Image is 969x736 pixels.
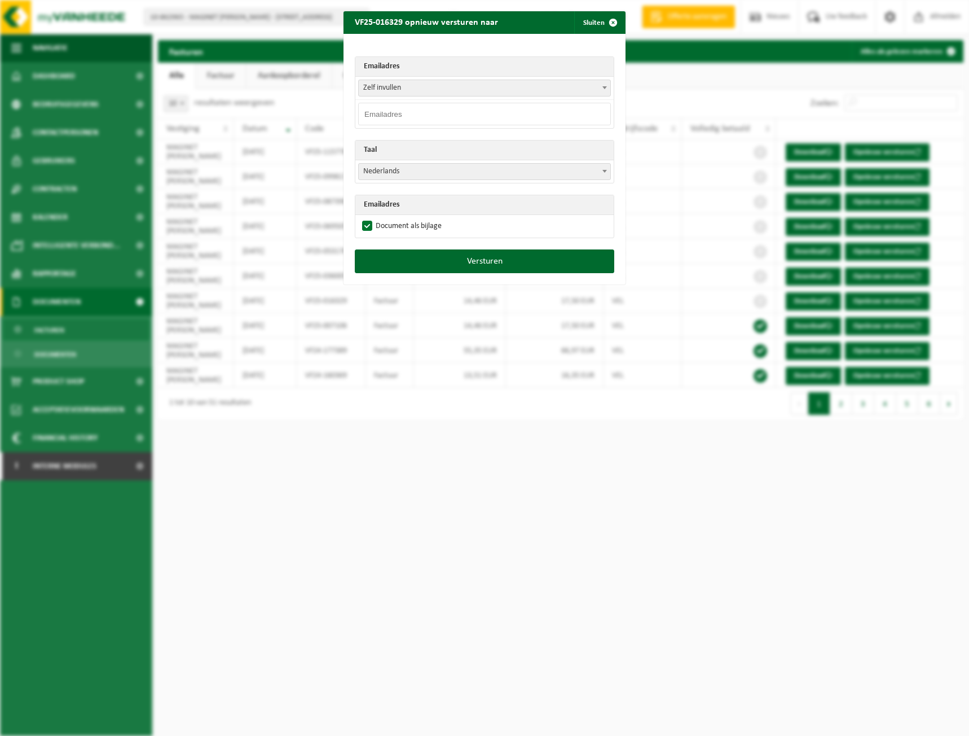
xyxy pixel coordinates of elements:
[355,249,614,273] button: Versturen
[359,80,610,96] span: Zelf invullen
[355,141,614,160] th: Taal
[343,11,509,33] h2: VF25-016329 opnieuw versturen naar
[358,163,611,180] span: Nederlands
[574,11,624,34] button: Sluiten
[358,80,611,97] span: Zelf invullen
[355,195,614,215] th: Emailadres
[355,57,614,77] th: Emailadres
[360,218,442,235] label: Document als bijlage
[358,103,611,125] input: Emailadres
[359,164,610,179] span: Nederlands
